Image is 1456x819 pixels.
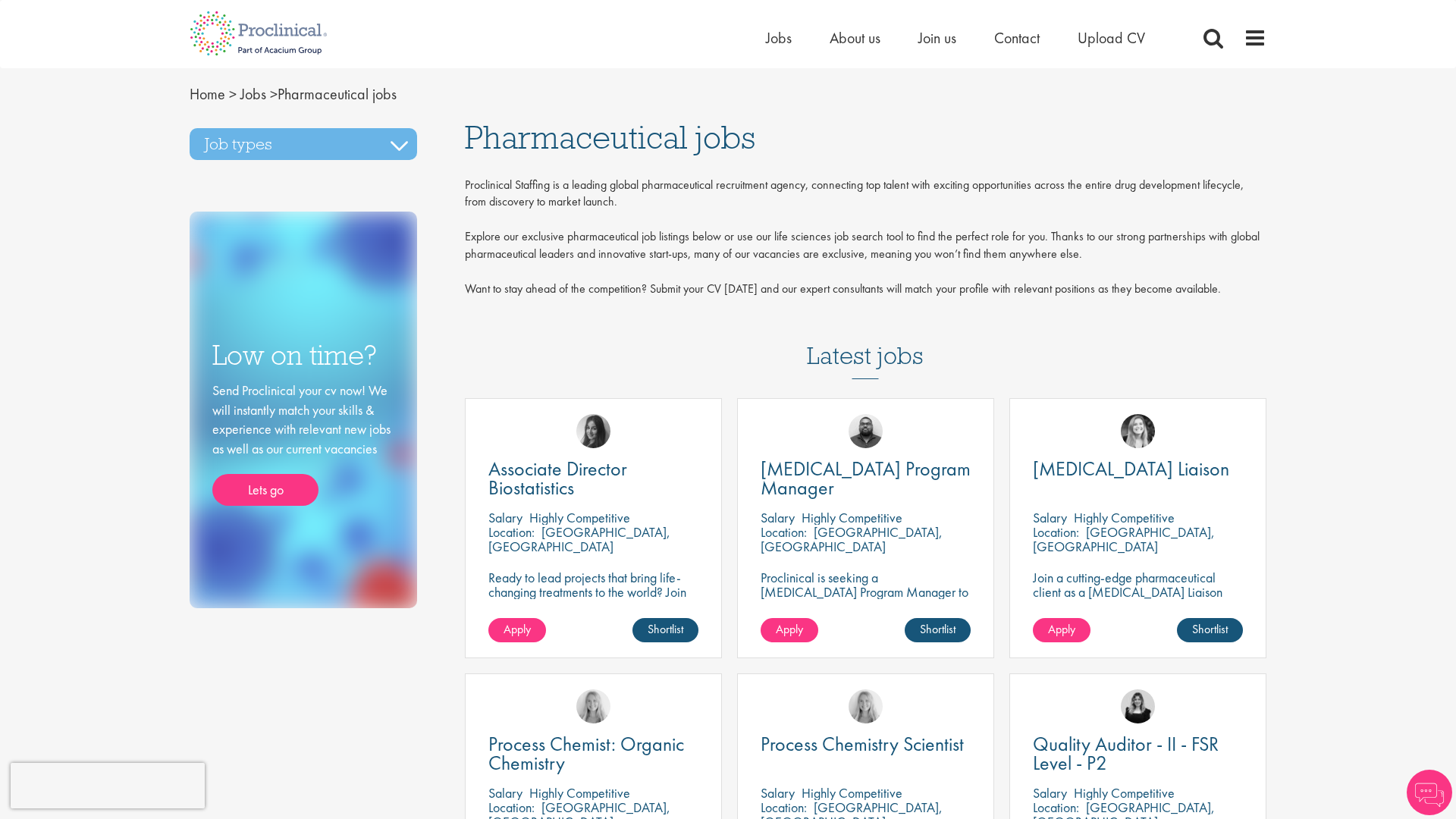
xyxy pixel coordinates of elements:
[1121,689,1155,723] img: Molly Colclough
[1121,414,1155,448] img: Manon Fuller
[488,456,627,500] span: Associate Director Biostatistics
[212,340,394,370] h3: Low on time?
[1033,618,1090,642] a: Apply
[761,456,971,500] span: [MEDICAL_DATA] Program Manager
[488,731,684,776] span: Process Chemist: Organic Chemistry
[1033,735,1243,773] a: Quality Auditor - II - FSR Level - P2
[761,799,807,816] span: Location:
[488,784,522,802] span: Salary
[802,784,902,802] p: Highly Competitive
[465,177,1267,306] div: Proclinical Staffing is a leading global pharmaceutical recruitment agency, connecting top talent...
[632,618,698,642] a: Shortlist
[1033,570,1243,642] p: Join a cutting-edge pharmaceutical client as a [MEDICAL_DATA] Liaison (PEL) where your precision ...
[1074,509,1175,526] p: Highly Competitive
[488,618,546,642] a: Apply
[761,570,971,657] p: Proclinical is seeking a [MEDICAL_DATA] Program Manager to join our client's team for an exciting...
[11,763,205,808] iframe: reCAPTCHA
[190,84,225,104] a: breadcrumb link to Home
[761,731,964,757] span: Process Chemistry Scientist
[1078,28,1145,48] a: Upload CV
[576,689,610,723] img: Shannon Briggs
[229,84,237,104] span: >
[488,460,698,497] a: Associate Director Biostatistics
[761,523,807,541] span: Location:
[488,799,535,816] span: Location:
[1033,509,1067,526] span: Salary
[270,84,278,104] span: >
[849,689,883,723] img: Shannon Briggs
[807,305,924,379] h3: Latest jobs
[761,460,971,497] a: [MEDICAL_DATA] Program Manager
[849,414,883,448] img: Ashley Bennett
[1033,799,1079,816] span: Location:
[761,784,795,802] span: Salary
[994,28,1040,48] a: Contact
[576,414,610,448] img: Heidi Hennigan
[488,523,670,555] p: [GEOGRAPHIC_DATA], [GEOGRAPHIC_DATA]
[504,621,531,637] span: Apply
[1033,731,1219,776] span: Quality Auditor - II - FSR Level - P2
[1033,460,1243,479] a: [MEDICAL_DATA] Liaison
[1033,456,1229,482] span: [MEDICAL_DATA] Liaison
[240,84,266,104] a: breadcrumb link to Jobs
[488,570,698,642] p: Ready to lead projects that bring life-changing treatments to the world? Join our client at the f...
[190,128,417,160] h3: Job types
[488,735,698,773] a: Process Chemist: Organic Chemistry
[1074,784,1175,802] p: Highly Competitive
[1177,618,1243,642] a: Shortlist
[190,84,397,104] span: Pharmaceutical jobs
[488,509,522,526] span: Salary
[1033,784,1067,802] span: Salary
[1048,621,1075,637] span: Apply
[212,474,318,506] a: Lets go
[830,28,880,48] a: About us
[761,509,795,526] span: Salary
[488,523,535,541] span: Location:
[761,618,818,642] a: Apply
[1033,523,1079,541] span: Location:
[918,28,956,48] a: Join us
[761,523,943,555] p: [GEOGRAPHIC_DATA], [GEOGRAPHIC_DATA]
[761,735,971,754] a: Process Chemistry Scientist
[1033,523,1215,555] p: [GEOGRAPHIC_DATA], [GEOGRAPHIC_DATA]
[802,509,902,526] p: Highly Competitive
[776,621,803,637] span: Apply
[465,117,755,158] span: Pharmaceutical jobs
[212,381,394,506] div: Send Proclinical your cv now! We will instantly match your skills & experience with relevant new ...
[766,28,792,48] a: Jobs
[529,784,630,802] p: Highly Competitive
[1407,770,1452,815] img: Chatbot
[529,509,630,526] p: Highly Competitive
[905,618,971,642] a: Shortlist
